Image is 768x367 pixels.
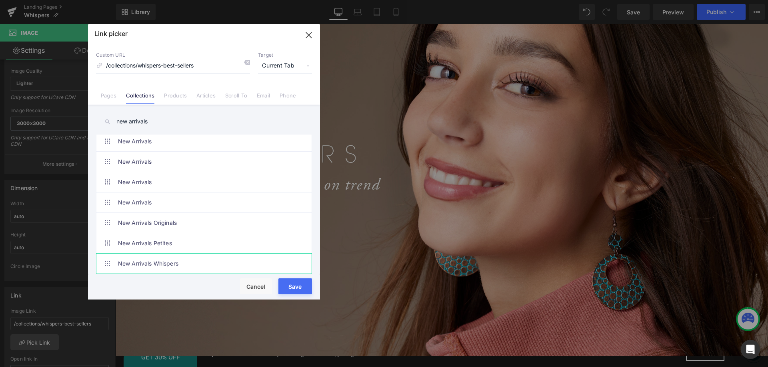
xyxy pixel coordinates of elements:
input: search ... [96,113,312,131]
div: Open Intercom Messenger [741,340,760,359]
a: Phone [280,92,296,104]
a: New Arrivals [118,192,294,212]
button: Cancel [240,278,272,294]
button: Save [278,278,312,294]
a: Pages [101,92,116,104]
a: Articles [196,92,216,104]
input: https://gempages.net [96,58,250,73]
p: Target [258,52,312,58]
a: Collections [126,92,154,104]
a: New Arrivals [118,152,294,172]
a: Email [257,92,270,104]
span: Current Tab [258,58,312,73]
a: New Arrivals Petites [118,233,294,253]
a: Products [164,92,187,104]
a: New Arrivals Originals [118,213,294,233]
a: New Arrivals [118,131,294,151]
a: New Arrivals [118,172,294,192]
a: Scroll To [225,92,247,104]
a: New Arrivals Whispers [118,254,294,274]
p: Custom URL [96,52,250,58]
p: Link picker [94,30,128,38]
